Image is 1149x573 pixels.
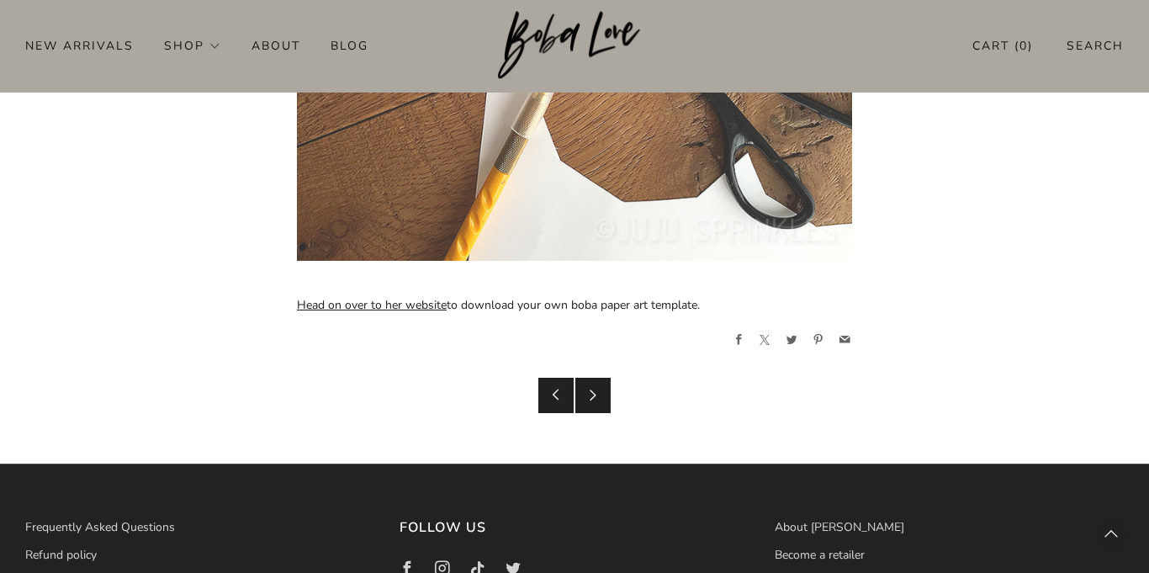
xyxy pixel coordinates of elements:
a: Blog [331,32,368,59]
a: Shop [164,32,221,59]
a: Head on over to her website [297,297,447,313]
a: Search [1067,32,1124,60]
items-count: 0 [1019,38,1028,54]
a: Cart [972,32,1033,60]
a: New Arrivals [25,32,134,59]
p: to download your own boba paper art template. [297,293,852,318]
a: About [PERSON_NAME] [775,519,904,535]
a: Boba Love [498,11,652,81]
back-to-top-button: Back to top [1093,517,1129,553]
img: Boba Love [498,11,652,80]
a: Frequently Asked Questions [25,519,175,535]
a: About [252,32,300,59]
a: Refund policy [25,547,97,563]
a: Become a retailer [775,547,865,563]
h3: Follow us [400,515,749,540]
